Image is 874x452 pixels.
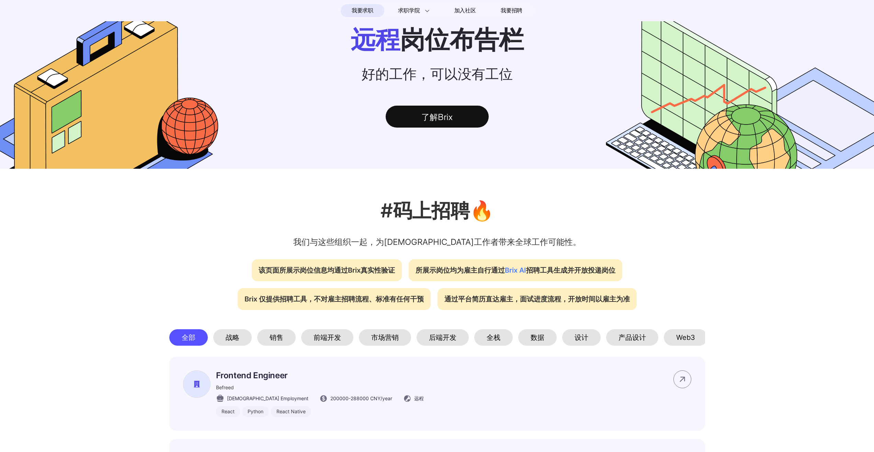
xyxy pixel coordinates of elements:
div: 了解Brix [386,106,489,128]
div: Web3 [664,329,707,346]
div: 数据 [518,329,557,346]
div: 产品设计 [606,329,658,346]
div: 市场营销 [359,329,411,346]
div: 前端开发 [301,329,353,346]
span: 加入社区 [454,5,476,16]
div: 全栈 [474,329,513,346]
div: 后端开发 [417,329,469,346]
p: Frontend Engineer [216,370,424,380]
div: 通过平台简历直达雇主，面试进度流程，开放时间以雇主为准 [438,288,637,310]
div: 该页面所展示岗位信息均通过Brix真实性验证 [252,259,402,281]
div: React Native [271,406,311,417]
div: 所展示岗位均为雇主自行通过 招聘工具生成并开放投递岗位 [409,259,622,281]
span: 求职学院 [398,7,420,15]
div: 战略 [213,329,252,346]
div: 销售 [257,329,296,346]
span: 远程 [351,24,400,54]
div: Python [242,406,269,417]
span: 我要求职 [352,5,373,16]
span: 我要招聘 [501,7,522,15]
span: [DEMOGRAPHIC_DATA] Employment [227,395,308,402]
div: 全部 [169,329,208,346]
div: Brix 仅提供招聘工具，不对雇主招聘流程、标准有任何干预 [238,288,431,310]
span: Befreed [216,384,234,390]
div: 设计 [562,329,601,346]
div: React [216,406,240,417]
span: 远程 [414,395,424,402]
span: 200000 - 288000 CNY /year [330,395,392,402]
span: Brix AI [505,266,526,274]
